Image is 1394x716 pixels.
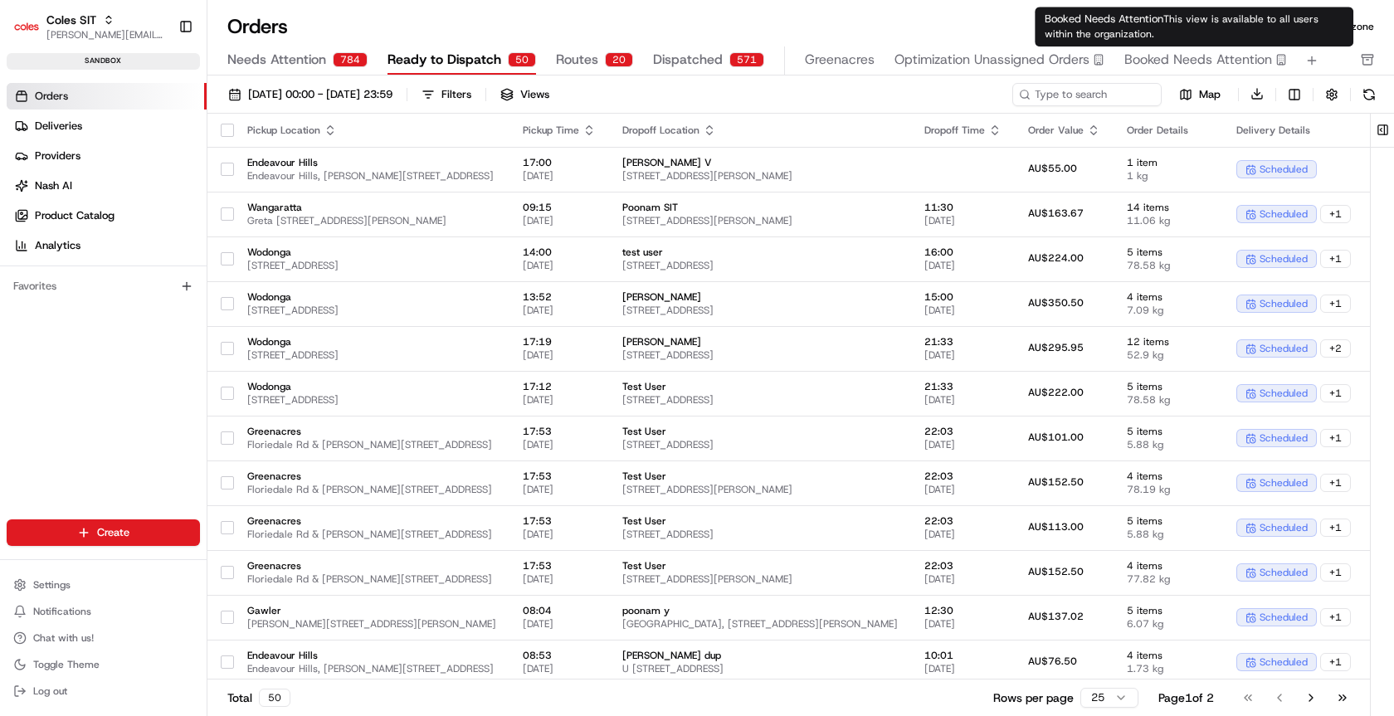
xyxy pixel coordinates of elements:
span: [STREET_ADDRESS] [247,304,496,317]
span: Pylon [165,280,201,293]
span: [DATE] [523,438,596,451]
span: test user [622,246,898,259]
span: 6.07 kg [1127,617,1210,631]
span: [DATE] [924,348,1002,362]
span: [DATE] [523,304,596,317]
span: [DATE] [924,528,1002,541]
span: 09:15 [523,201,596,214]
div: Order Details [1127,124,1210,137]
input: Clear [43,106,274,124]
span: [DATE] [924,617,1002,631]
span: Endeavour Hills, [PERSON_NAME][STREET_ADDRESS] [247,169,496,183]
span: 4 items [1127,559,1210,572]
div: + 1 [1320,205,1351,223]
div: + 1 [1320,519,1351,537]
div: + 1 [1320,608,1351,626]
span: Booked Needs Attention [1124,50,1272,70]
span: [DATE] 00:00 - [DATE] 23:59 [248,87,392,102]
button: Start new chat [282,163,302,183]
span: [PERSON_NAME][STREET_ADDRESS][PERSON_NAME] [247,617,496,631]
div: 50 [259,689,290,707]
span: AU$113.00 [1028,520,1084,533]
span: 17:53 [523,470,596,483]
span: [DATE] [924,438,1002,451]
span: [DATE] [523,662,596,675]
span: scheduled [1260,476,1308,490]
span: This view is available to all users within the organization. [1045,12,1318,41]
span: [STREET_ADDRESS][PERSON_NAME] [622,483,898,496]
div: 💻 [140,241,154,255]
a: Providers [7,143,207,169]
span: 22:03 [924,559,1002,572]
span: 5 items [1127,380,1210,393]
div: + 1 [1320,250,1351,268]
div: + 1 [1320,429,1351,447]
div: Page 1 of 2 [1158,689,1214,706]
button: Notifications [7,600,200,623]
span: [PERSON_NAME][EMAIL_ADDRESS][DOMAIN_NAME] [46,28,165,41]
span: Knowledge Base [33,240,127,256]
button: Coles SIT [46,12,96,28]
span: scheduled [1260,655,1308,669]
button: Toggle Theme [7,653,200,676]
span: Nash AI [35,178,72,193]
button: Views [493,83,557,106]
span: AU$350.50 [1028,296,1084,309]
button: Map [1168,85,1231,105]
span: AU$152.50 [1028,475,1084,489]
span: [STREET_ADDRESS] [247,393,496,407]
span: AU$152.50 [1028,565,1084,578]
a: Orders [7,83,207,110]
span: [DATE] [523,617,596,631]
input: Type to search [1012,83,1162,106]
button: Create [7,519,200,546]
span: 22:03 [924,470,1002,483]
span: [DATE] [924,304,1002,317]
span: scheduled [1260,611,1308,624]
span: 5 items [1127,514,1210,528]
img: 1736555255976-a54dd68f-1ca7-489b-9aae-adbdc363a1c4 [17,158,46,188]
span: Endeavour Hills, [PERSON_NAME][STREET_ADDRESS] [247,662,496,675]
span: [STREET_ADDRESS] [622,393,898,407]
span: Wodonga [247,380,496,393]
span: Chat with us! [33,631,94,645]
span: 22:03 [924,425,1002,438]
span: Notifications [33,605,91,618]
span: [STREET_ADDRESS] [247,259,496,272]
span: Endeavour Hills [247,649,496,662]
span: 15:00 [924,290,1002,304]
span: 17:53 [523,559,596,572]
div: Dropoff Time [924,124,1002,137]
span: Log out [33,684,67,698]
div: 📗 [17,241,30,255]
span: [DATE] [523,572,596,586]
span: AU$101.00 [1028,431,1084,444]
span: Product Catalog [35,208,115,223]
button: Coles SITColes SIT[PERSON_NAME][EMAIL_ADDRESS][DOMAIN_NAME] [7,7,172,46]
span: 5.88 kg [1127,528,1210,541]
span: Wangaratta [247,201,496,214]
span: scheduled [1260,566,1308,579]
span: [STREET_ADDRESS][PERSON_NAME] [622,572,898,586]
a: Powered byPylon [117,280,201,293]
span: 78.58 kg [1127,393,1210,407]
span: Test User [622,559,898,572]
div: Filters [441,87,471,102]
span: AU$224.00 [1028,251,1084,265]
span: 5.88 kg [1127,438,1210,451]
div: Dropoff Location [622,124,898,137]
span: Orders [35,89,68,104]
div: + 1 [1320,295,1351,313]
span: 78.19 kg [1127,483,1210,496]
div: Pickup Location [247,124,496,137]
span: 5 items [1127,604,1210,617]
a: Deliveries [7,113,207,139]
span: [DATE] [924,259,1002,272]
span: 10:01 [924,649,1002,662]
span: Routes [556,50,598,70]
span: AU$295.95 [1028,341,1084,354]
a: 📗Knowledge Base [10,233,134,263]
span: [DATE] [523,348,596,362]
span: [DATE] [523,259,596,272]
